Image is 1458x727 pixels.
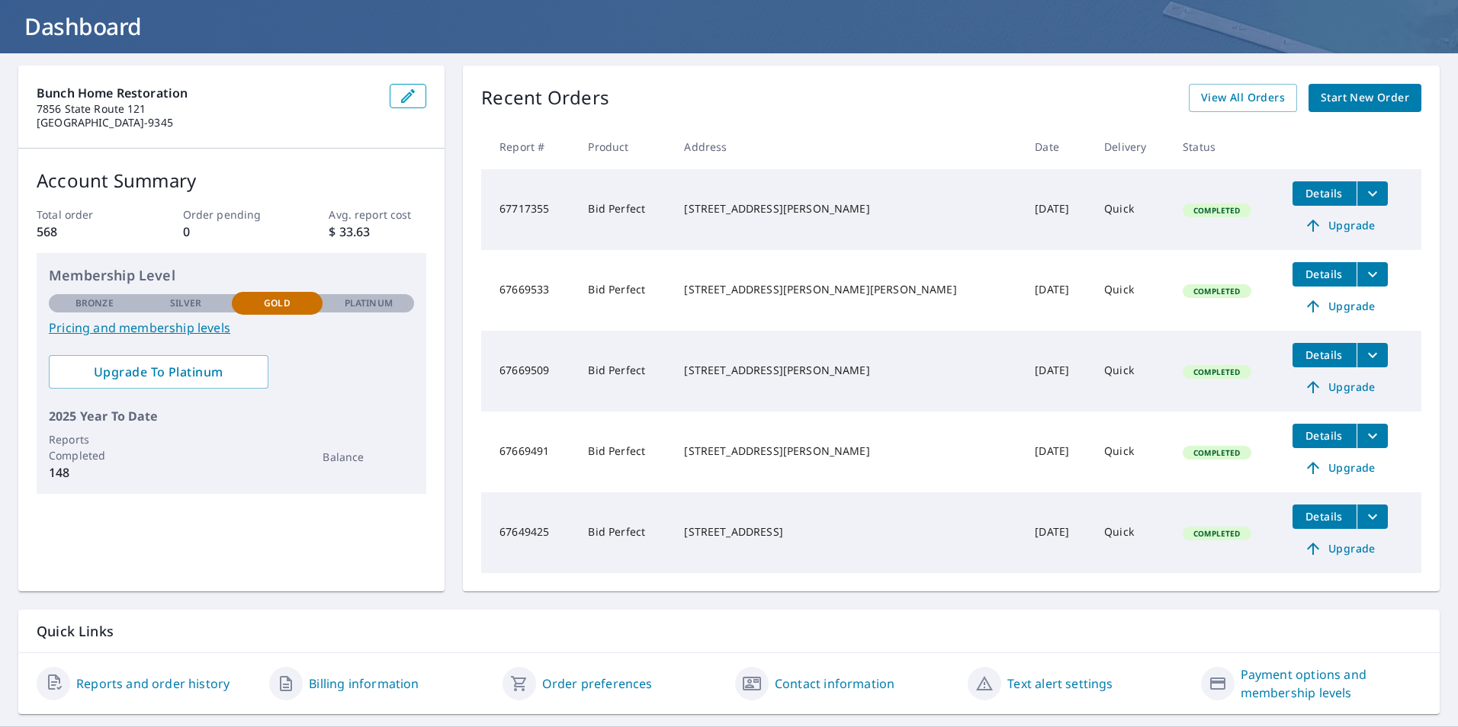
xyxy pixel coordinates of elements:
[1302,186,1347,200] span: Details
[37,223,134,241] p: 568
[1357,424,1388,448] button: filesDropdownBtn-67669491
[684,363,1010,378] div: [STREET_ADDRESS][PERSON_NAME]
[1357,262,1388,287] button: filesDropdownBtn-67669533
[37,167,426,194] p: Account Summary
[264,296,290,310] p: Gold
[1023,250,1092,331] td: [DATE]
[481,250,576,331] td: 67669533
[684,282,1010,297] div: [STREET_ADDRESS][PERSON_NAME][PERSON_NAME]
[481,169,576,250] td: 67717355
[49,431,140,463] p: Reports Completed
[1189,84,1297,112] a: View All Orders
[49,265,414,286] p: Membership Level
[323,449,414,465] p: Balance
[576,331,672,412] td: Bid Perfect
[309,674,419,693] a: Billing information
[684,201,1010,216] div: [STREET_ADDRESS][PERSON_NAME]
[775,674,894,693] a: Contact information
[1293,262,1357,287] button: detailsBtn-67669533
[1357,504,1388,529] button: filesDropdownBtn-67649425
[37,84,377,102] p: Bunch Home Restoration
[1092,169,1171,250] td: Quick
[576,412,672,492] td: Bid Perfect
[1357,343,1388,367] button: filesDropdownBtn-67669509
[1302,297,1379,315] span: Upgrade
[18,11,1440,42] h1: Dashboard
[329,223,426,241] p: $ 33.63
[1302,378,1379,396] span: Upgrade
[542,674,653,693] a: Order preferences
[1293,536,1388,561] a: Upgrade
[1023,492,1092,573] td: [DATE]
[329,207,426,223] p: Avg. report cost
[481,331,576,412] td: 67669509
[1171,124,1280,169] th: Status
[1309,84,1421,112] a: Start New Order
[75,296,114,310] p: Bronze
[1293,343,1357,367] button: detailsBtn-67669509
[76,674,230,693] a: Reports and order history
[1293,213,1388,238] a: Upgrade
[576,169,672,250] td: Bid Perfect
[170,296,202,310] p: Silver
[1293,181,1357,206] button: detailsBtn-67717355
[481,492,576,573] td: 67649425
[1023,412,1092,492] td: [DATE]
[1302,540,1379,558] span: Upgrade
[37,116,377,130] p: [GEOGRAPHIC_DATA]-9345
[1302,509,1347,524] span: Details
[49,319,414,337] a: Pricing and membership levels
[345,296,393,310] p: Platinum
[49,463,140,482] p: 148
[1302,347,1347,362] span: Details
[481,412,576,492] td: 67669491
[1293,294,1388,319] a: Upgrade
[37,102,377,116] p: 7856 State Route 121
[61,363,256,380] span: Upgrade To Platinum
[1023,124,1092,169] th: Date
[684,444,1010,459] div: [STREET_ADDRESS][PERSON_NAME]
[49,407,414,425] p: 2025 Year To Date
[1092,250,1171,331] td: Quick
[481,84,609,112] p: Recent Orders
[49,355,268,389] a: Upgrade To Platinum
[1321,88,1409,107] span: Start New Order
[1302,428,1347,443] span: Details
[1023,331,1092,412] td: [DATE]
[576,250,672,331] td: Bid Perfect
[183,223,281,241] p: 0
[1092,124,1171,169] th: Delivery
[183,207,281,223] p: Order pending
[37,622,1421,641] p: Quick Links
[1241,665,1421,702] a: Payment options and membership levels
[1184,367,1249,377] span: Completed
[1007,674,1113,693] a: Text alert settings
[1293,504,1357,529] button: detailsBtn-67649425
[1293,375,1388,399] a: Upgrade
[576,492,672,573] td: Bid Perfect
[1184,528,1249,539] span: Completed
[1302,459,1379,477] span: Upgrade
[1293,456,1388,480] a: Upgrade
[1293,424,1357,448] button: detailsBtn-67669491
[576,124,672,169] th: Product
[1184,286,1249,296] span: Completed
[1092,492,1171,573] td: Quick
[1201,88,1285,107] span: View All Orders
[37,207,134,223] p: Total order
[1023,169,1092,250] td: [DATE]
[1184,447,1249,458] span: Completed
[1357,181,1388,206] button: filesDropdownBtn-67717355
[1302,216,1379,235] span: Upgrade
[684,524,1010,540] div: [STREET_ADDRESS]
[1092,331,1171,412] td: Quick
[672,124,1023,169] th: Address
[481,124,576,169] th: Report #
[1092,412,1171,492] td: Quick
[1302,267,1347,281] span: Details
[1184,205,1249,216] span: Completed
